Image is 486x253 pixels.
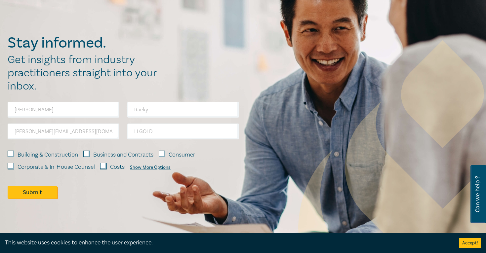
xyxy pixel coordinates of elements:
[18,163,95,171] label: Corporate & In-House Counsel
[474,169,481,219] span: Can we help ?
[130,165,171,170] div: Show More Options
[8,102,119,118] input: First Name*
[127,102,239,118] input: Last Name*
[8,124,119,139] input: Email Address*
[110,163,125,171] label: Costs
[459,238,481,248] button: Accept cookies
[127,124,239,139] input: Organisation
[18,151,78,159] label: Building & Construction
[93,151,153,159] label: Business and Contracts
[169,151,195,159] label: Consumer
[5,238,449,247] div: This website uses cookies to enhance the user experience.
[8,34,164,52] h2: Stay informed.
[8,53,164,93] h2: Get insights from industry practitioners straight into your inbox.
[8,186,57,199] button: Submit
